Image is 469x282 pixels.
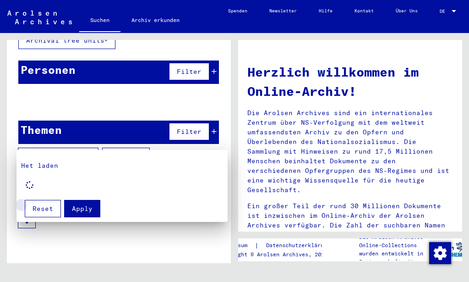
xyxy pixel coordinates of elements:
img: Zustimmung ändern [429,242,451,264]
p: Het laden [21,161,223,171]
button: Reset [25,200,61,217]
button: Apply [64,200,100,217]
span: Reset [33,205,53,213]
span: Apply [72,205,93,213]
